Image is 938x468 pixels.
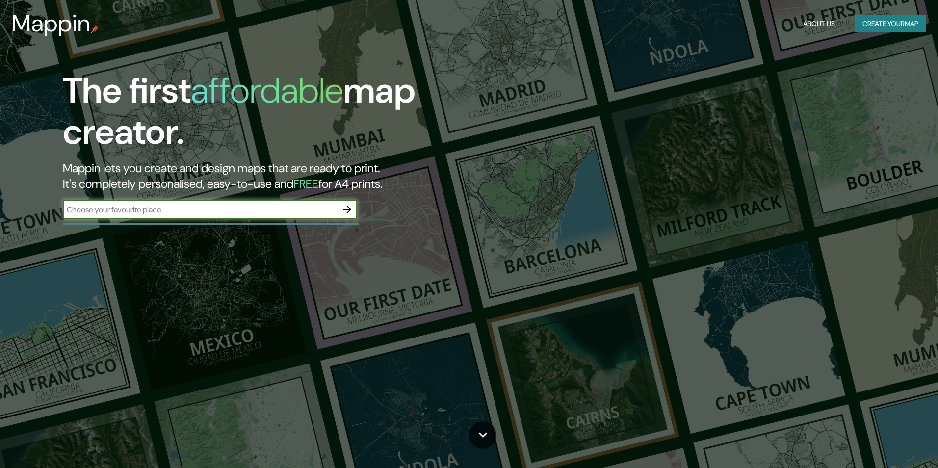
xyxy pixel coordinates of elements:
h5: FREE [293,176,318,191]
h1: The first map creator. [63,70,532,160]
h1: affordable [191,68,343,113]
button: Create yourmap [855,15,926,33]
img: mappin-pin [91,26,99,33]
input: Choose your favourite place [63,204,338,215]
h2: Mappin lets you create and design maps that are ready to print. It's completely personalised, eas... [63,160,532,192]
button: About Us [799,15,839,33]
h3: Mappin [12,10,91,37]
